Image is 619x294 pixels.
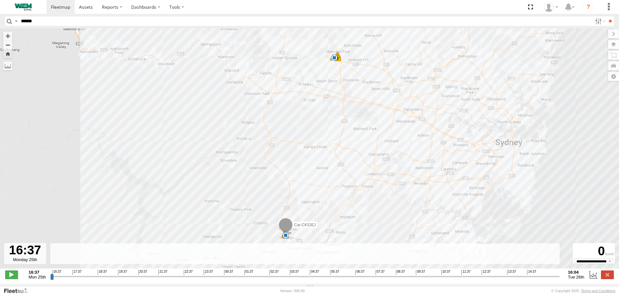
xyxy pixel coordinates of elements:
[581,289,615,293] a: Terms and Conditions
[138,270,147,275] span: 20:37
[29,275,46,279] span: Mon 25th Aug 2025
[52,270,61,275] span: 16:37
[280,289,305,293] div: Version: 306.00
[6,4,40,11] img: WEMCivilLogo.svg
[441,270,450,275] span: 10:37
[244,270,253,275] span: 01:37
[593,16,606,26] label: Search Filter Options
[355,270,364,275] span: 06:37
[5,270,18,279] label: Play/Stop
[310,270,319,275] span: 04:37
[294,223,316,227] span: Car-CK52EJ
[3,40,12,49] button: Zoom out
[14,16,19,26] label: Search Query
[396,270,405,275] span: 08:37
[527,270,536,275] span: 14:37
[583,2,594,12] i: ?
[551,289,615,293] div: © Copyright 2025 -
[98,270,107,275] span: 18:37
[204,270,213,275] span: 23:37
[224,270,233,275] span: 00:37
[574,244,614,259] div: 0
[568,270,585,275] strong: 16:04
[184,270,193,275] span: 22:37
[3,61,12,70] label: Measure
[270,270,279,275] span: 02:37
[416,270,425,275] span: 09:37
[118,270,127,275] span: 19:37
[73,270,82,275] span: 17:37
[3,32,12,40] button: Zoom in
[461,270,470,275] span: 11:37
[290,270,299,275] span: 03:37
[4,288,33,294] a: Visit our Website
[3,49,12,58] button: Zoom Home
[482,270,491,275] span: 12:37
[601,270,614,279] label: Close
[29,270,46,275] strong: 16:37
[507,270,516,275] span: 13:37
[608,72,619,81] label: Map Settings
[376,270,385,275] span: 07:37
[158,270,167,275] span: 21:37
[542,2,560,12] div: Kevin Webb
[568,275,585,279] span: Tue 26th Aug 2025
[330,270,339,275] span: 05:37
